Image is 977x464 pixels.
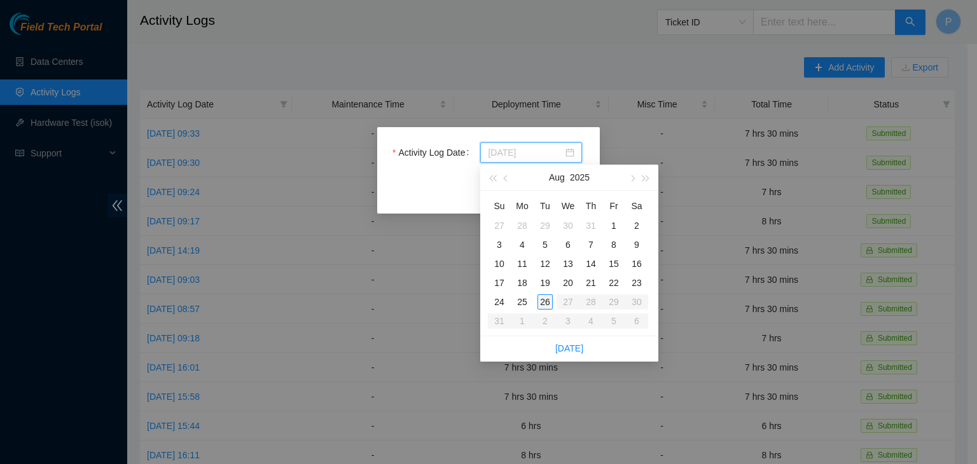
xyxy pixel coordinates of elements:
td: 2025-08-24 [488,292,511,311]
td: 2025-08-15 [602,254,625,273]
td: 2025-08-19 [534,273,557,292]
div: 6 [560,237,576,252]
th: Sa [625,196,648,216]
td: 2025-07-28 [511,216,534,235]
td: 2025-07-30 [557,216,579,235]
td: 2025-08-03 [488,235,511,254]
td: 2025-08-20 [557,273,579,292]
div: 24 [492,294,507,310]
div: 30 [560,218,576,233]
div: 29 [537,218,553,233]
td: 2025-08-11 [511,254,534,273]
td: 2025-08-17 [488,273,511,292]
th: Th [579,196,602,216]
td: 2025-08-05 [534,235,557,254]
div: 16 [629,256,644,271]
td: 2025-07-27 [488,216,511,235]
div: 13 [560,256,576,271]
td: 2025-08-06 [557,235,579,254]
div: 27 [492,218,507,233]
div: 7 [583,237,599,252]
td: 2025-08-10 [488,254,511,273]
div: 8 [606,237,621,252]
td: 2025-08-01 [602,216,625,235]
th: Fr [602,196,625,216]
th: We [557,196,579,216]
td: 2025-08-04 [511,235,534,254]
div: 25 [515,294,530,310]
div: 14 [583,256,599,271]
td: 2025-08-21 [579,273,602,292]
div: 1 [606,218,621,233]
div: 19 [537,275,553,290]
div: 3 [492,237,507,252]
div: 23 [629,275,644,290]
div: 5 [537,237,553,252]
td: 2025-08-09 [625,235,648,254]
div: 17 [492,275,507,290]
div: 28 [515,218,530,233]
div: 31 [583,218,599,233]
label: Activity Log Date [392,142,474,163]
td: 2025-08-16 [625,254,648,273]
td: 2025-08-25 [511,292,534,311]
th: Tu [534,196,557,216]
td: 2025-07-31 [579,216,602,235]
div: 4 [515,237,530,252]
button: Aug [549,165,565,190]
td: 2025-08-07 [579,235,602,254]
div: 9 [629,237,644,252]
div: 15 [606,256,621,271]
div: 22 [606,275,621,290]
div: 26 [537,294,553,310]
div: 12 [537,256,553,271]
td: 2025-08-14 [579,254,602,273]
th: Su [488,196,511,216]
td: 2025-08-12 [534,254,557,273]
div: 21 [583,275,599,290]
th: Mo [511,196,534,216]
div: 11 [515,256,530,271]
a: [DATE] [555,343,583,353]
td: 2025-08-13 [557,254,579,273]
td: 2025-08-22 [602,273,625,292]
td: 2025-08-08 [602,235,625,254]
td: 2025-08-26 [534,292,557,311]
td: 2025-08-02 [625,216,648,235]
div: 2 [629,218,644,233]
div: 10 [492,256,507,271]
button: 2025 [570,165,590,190]
td: 2025-08-18 [511,273,534,292]
td: 2025-08-23 [625,273,648,292]
div: 18 [515,275,530,290]
input: Activity Log Date [488,146,563,160]
td: 2025-07-29 [534,216,557,235]
div: 20 [560,275,576,290]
